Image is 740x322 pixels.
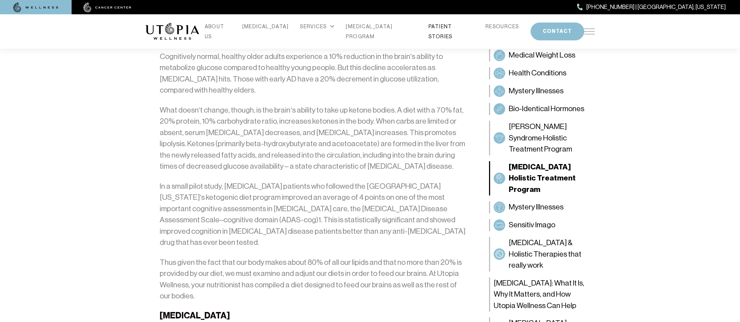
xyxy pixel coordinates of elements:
[509,50,575,61] span: Medical Weight Loss
[160,17,466,96] p: One of the first components of our program is diet. The brain is composed of about 75% water and ...
[495,134,504,142] img: Sjögren’s Syndrome Holistic Treatment Program
[160,181,466,248] p: In a small pilot study, [MEDICAL_DATA] patients who followed the [GEOGRAPHIC_DATA][US_STATE]’s ke...
[429,21,474,41] a: PATIENT STORIES
[489,85,595,97] a: Mystery IllnessesMystery Illnesses
[145,23,199,40] img: logo
[300,21,334,31] div: SERVICES
[495,69,504,78] img: Health Conditions
[13,3,58,13] img: wellness
[495,105,504,113] img: Bio-Identical Hormones
[83,3,131,13] img: cancer center
[495,203,504,212] img: Mystery Illnesses
[489,219,595,231] a: Sensitiv ImagoSensitiv Imago
[489,49,595,61] a: Medical Weight LossMedical Weight Loss
[509,121,591,155] span: [PERSON_NAME] Syndrome Holistic Treatment Program
[509,103,584,115] span: Bio-Identical Hormones
[509,162,591,195] span: [MEDICAL_DATA] Holistic Treatment Program
[577,3,726,12] a: [PHONE_NUMBER] | [GEOGRAPHIC_DATA], [US_STATE]
[489,121,595,155] a: Sjögren’s Syndrome Holistic Treatment Program[PERSON_NAME] Syndrome Holistic Treatment Program
[495,51,504,60] img: Medical Weight Loss
[509,68,566,79] span: Health Conditions
[531,23,584,40] button: CONTACT
[489,237,595,272] a: Long COVID & Holistic Therapies that really work[MEDICAL_DATA] & Holistic Therapies that really work
[586,3,726,12] span: [PHONE_NUMBER] | [GEOGRAPHIC_DATA], [US_STATE]
[495,87,504,95] img: Mystery Illnesses
[584,29,595,34] img: icon-hamburger
[509,237,591,271] span: [MEDICAL_DATA] & Holistic Therapies that really work
[489,103,595,115] a: Bio-Identical HormonesBio-Identical Hormones
[509,202,564,213] span: Mystery Illnesses
[495,250,504,258] img: Long COVID & Holistic Therapies that really work
[160,311,230,321] strong: [MEDICAL_DATA]
[346,21,417,41] a: [MEDICAL_DATA] PROGRAM
[489,201,595,213] a: Mystery IllnessesMystery Illnesses
[160,257,466,302] p: Thus given the fact that our body makes about 80% of all our lipids and that no more than 20% is ...
[489,67,595,79] a: Health ConditionsHealth Conditions
[495,174,504,183] img: Dementia Holistic Treatment Program
[494,278,591,312] span: [MEDICAL_DATA]: What It Is, Why It Matters, and How Utopia Wellness Can Help
[495,221,504,229] img: Sensitiv Imago
[485,21,519,31] a: RESOURCES
[242,21,289,31] a: [MEDICAL_DATA]
[160,105,466,172] p: What doesn’t change, though, is the brain’s ability to take up ketone bodies. A diet with a 70% f...
[205,21,231,41] a: ABOUT US
[489,277,595,312] a: [MEDICAL_DATA]: What It Is, Why It Matters, and How Utopia Wellness Can Help
[489,161,595,196] a: Dementia Holistic Treatment Program[MEDICAL_DATA] Holistic Treatment Program
[509,85,564,97] span: Mystery Illnesses
[509,219,555,231] span: Sensitiv Imago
